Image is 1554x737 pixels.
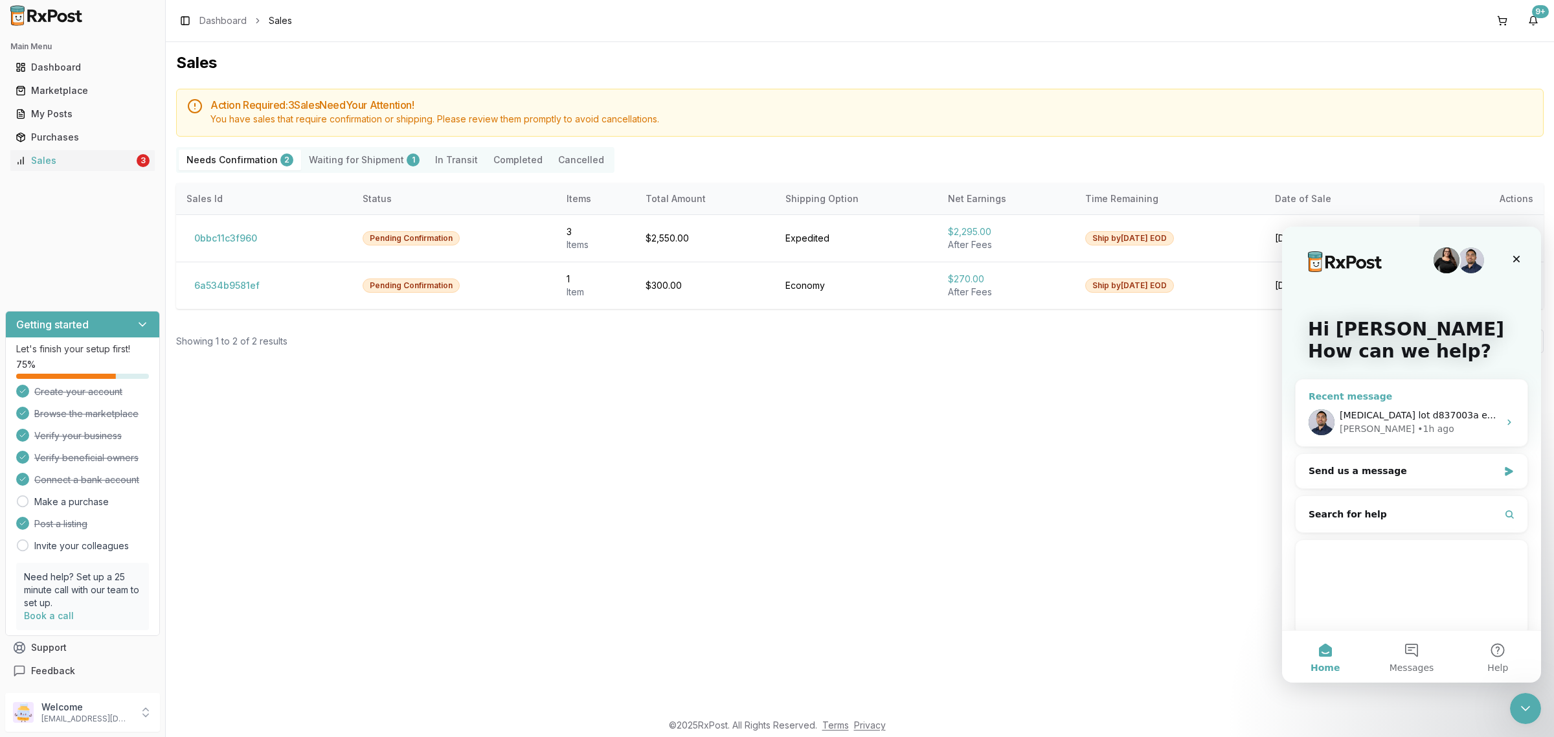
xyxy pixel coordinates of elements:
[10,126,155,149] a: Purchases
[1075,183,1265,214] th: Time Remaining
[427,150,486,170] button: In Transit
[137,154,150,167] div: 3
[646,279,765,292] div: $300.00
[556,183,635,214] th: Items
[16,131,150,144] div: Purchases
[854,720,886,731] a: Privacy
[550,150,612,170] button: Cancelled
[10,79,155,102] a: Marketplace
[567,286,624,299] div: Item
[785,279,927,292] div: Economy
[1510,693,1541,724] iframe: Intercom live chat
[41,701,131,714] p: Welcome
[635,183,776,214] th: Total Amount
[785,232,927,245] div: Expedited
[186,228,265,249] button: 0bbc11c3f960
[16,108,150,120] div: My Posts
[567,225,624,238] div: 3
[24,610,74,621] a: Book a call
[34,385,122,398] span: Create your account
[5,636,160,659] button: Support
[269,14,292,27] span: Sales
[16,317,89,332] h3: Getting started
[5,5,88,26] img: RxPost Logo
[16,84,150,97] div: Marketplace
[1275,232,1409,245] div: [DATE] 6:47 PM
[1275,279,1409,292] div: [DATE] 4:49 PM
[1265,183,1419,214] th: Date of Sale
[16,61,150,74] div: Dashboard
[186,275,267,296] button: 6a534b9581ef
[10,41,155,52] h2: Main Menu
[948,286,1064,299] div: After Fees
[179,150,301,170] button: Needs Confirmation
[34,451,139,464] span: Verify beneficial owners
[352,183,556,214] th: Status
[34,407,139,420] span: Browse the marketplace
[363,278,460,293] div: Pending Confirmation
[1523,10,1544,31] button: 9+
[16,358,36,371] span: 75 %
[13,702,34,723] img: User avatar
[567,238,624,251] div: Item s
[10,56,155,79] a: Dashboard
[5,150,160,171] button: Sales3
[24,571,141,609] p: Need help? Set up a 25 minute call with our team to set up.
[775,183,938,214] th: Shipping Option
[41,714,131,724] p: [EMAIL_ADDRESS][DOMAIN_NAME]
[5,80,160,101] button: Marketplace
[280,153,293,166] div: 2
[1085,278,1174,293] div: Ship by [DATE] EOD
[34,473,139,486] span: Connect a bank account
[34,517,87,530] span: Post a listing
[822,720,849,731] a: Terms
[176,183,352,214] th: Sales Id
[5,127,160,148] button: Purchases
[1282,227,1541,683] iframe: Intercom live chat
[31,664,75,677] span: Feedback
[176,335,287,348] div: Showing 1 to 2 of 2 results
[407,153,420,166] div: 1
[1532,5,1549,18] div: 9+
[210,113,1533,126] div: You have sales that require confirmation or shipping. Please review them promptly to avoid cancel...
[199,14,292,27] nav: breadcrumb
[363,231,460,245] div: Pending Confirmation
[16,343,149,356] p: Let's finish your setup first!
[938,183,1074,214] th: Net Earnings
[5,57,160,78] button: Dashboard
[301,150,427,170] button: Waiting for Shipment
[1419,183,1544,214] th: Actions
[1085,231,1174,245] div: Ship by [DATE] EOD
[34,429,122,442] span: Verify your business
[646,232,765,245] div: $2,550.00
[34,495,109,508] a: Make a purchase
[5,104,160,124] button: My Posts
[10,149,155,172] a: Sales3
[948,225,1064,238] div: $2,295.00
[34,539,129,552] a: Invite your colleagues
[567,273,624,286] div: 1
[948,238,1064,251] div: After Fees
[16,154,134,167] div: Sales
